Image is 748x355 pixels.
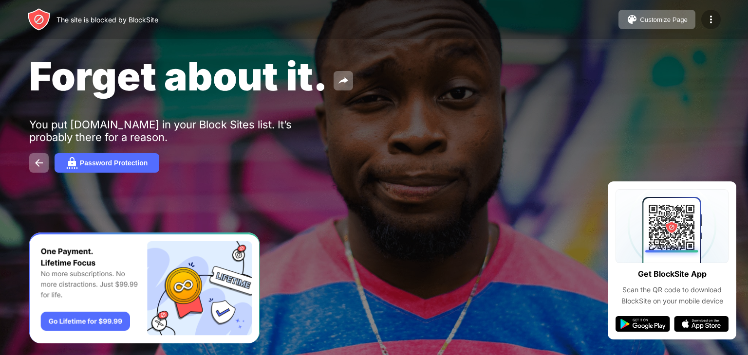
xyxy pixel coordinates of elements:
img: app-store.svg [674,316,729,332]
img: google-play.svg [616,316,670,332]
div: The site is blocked by BlockSite [56,16,158,24]
div: Customize Page [640,16,688,23]
img: header-logo.svg [27,8,51,31]
div: Password Protection [80,159,148,167]
iframe: Banner [29,232,260,344]
img: pallet.svg [626,14,638,25]
img: share.svg [337,75,349,87]
span: Forget about it. [29,53,328,100]
img: qrcode.svg [616,189,729,263]
div: Scan the QR code to download BlockSite on your mobile device [616,284,729,306]
img: password.svg [66,157,78,169]
div: Get BlockSite App [638,267,707,281]
img: menu-icon.svg [705,14,717,25]
button: Customize Page [618,10,695,29]
button: Password Protection [55,153,159,173]
div: You put [DOMAIN_NAME] in your Block Sites list. It’s probably there for a reason. [29,118,330,143]
img: back.svg [33,157,45,169]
